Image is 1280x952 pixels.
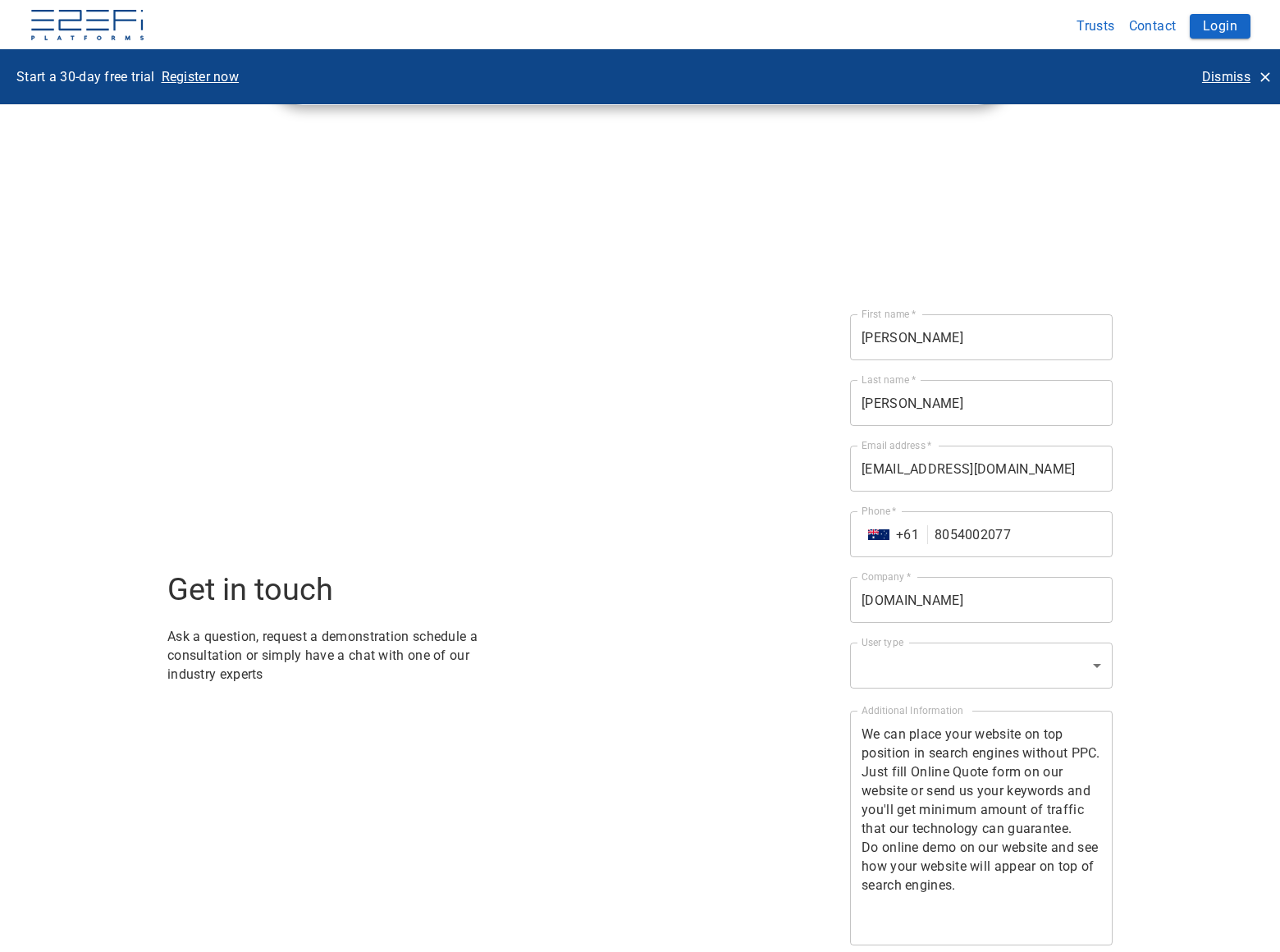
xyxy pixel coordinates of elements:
label: First name [862,307,916,321]
label: User type [862,635,903,649]
label: Additional Information [862,703,963,717]
label: Last name [862,373,916,387]
label: Company [862,570,912,584]
p: Ask a question, request a demonstration schedule a consultation or simply have a chat with one of... [167,627,496,684]
label: Email address [862,438,932,452]
img: Australia [868,529,889,540]
button: Dismiss [1195,62,1277,91]
label: Phone [862,504,897,518]
p: Dismiss [1202,67,1250,86]
p: Register now [162,67,240,86]
p: Start a 30-day free trial [16,67,155,86]
h3: Get in touch [167,571,496,607]
button: Select country [862,517,896,552]
button: Register now [155,62,246,91]
textarea: We can place your website on top position in search engines without PPC. Just fill Online Quote f... [862,725,1101,932]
